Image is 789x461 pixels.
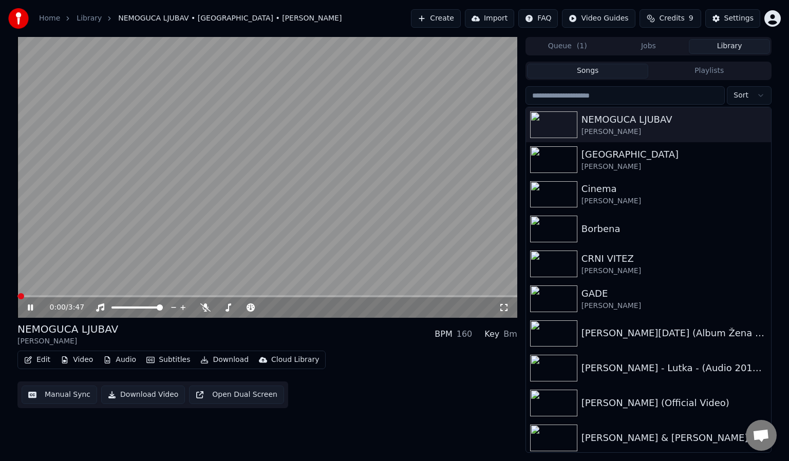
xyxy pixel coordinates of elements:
div: 160 [457,328,473,340]
button: Playlists [648,64,770,79]
div: BPM [435,328,452,340]
div: Cinema [581,182,767,196]
button: Manual Sync [22,386,97,404]
span: 3:47 [68,302,84,313]
button: Credits9 [640,9,701,28]
div: [PERSON_NAME] & [PERSON_NAME] - GDJE SMO MI (LIVE @ IDJSHOW) (1) [581,431,767,445]
span: NEMOGUCA LJUBAV • [GEOGRAPHIC_DATA] • [PERSON_NAME] [118,13,342,24]
button: Create [411,9,461,28]
button: Songs [527,64,649,79]
div: [PERSON_NAME] (Official Video) [581,396,767,410]
img: youka [8,8,29,29]
div: [PERSON_NAME] [581,196,767,206]
a: Library [77,13,102,24]
div: Key [484,328,499,340]
button: Video [57,353,97,367]
button: Download Video [101,386,185,404]
div: [PERSON_NAME] - Lutka - (Audio 2013) HD [581,361,767,375]
span: 0:00 [50,302,66,313]
button: Library [689,39,770,54]
div: [PERSON_NAME] [581,127,767,137]
a: Home [39,13,60,24]
button: FAQ [518,9,558,28]
button: Subtitles [142,353,194,367]
div: CRNI VITEZ [581,252,767,266]
button: Audio [99,353,140,367]
div: [PERSON_NAME][DATE] (Album Žena bez adrese) [581,326,767,340]
div: Bm [503,328,517,340]
button: Settings [705,9,760,28]
div: Cloud Library [271,355,319,365]
div: / [50,302,74,313]
button: Import [465,9,514,28]
div: GADE [581,286,767,301]
div: [PERSON_NAME] [581,162,767,172]
div: NEMOGUCA LJUBAV [581,112,767,127]
button: Queue [527,39,608,54]
div: NEMOGUCA LJUBAV [17,322,118,336]
span: 9 [689,13,693,24]
button: Download [196,353,253,367]
button: Jobs [608,39,689,54]
div: [PERSON_NAME] [17,336,118,347]
button: Open Dual Screen [189,386,284,404]
span: Sort [734,90,748,101]
span: ( 1 ) [577,41,587,51]
div: [PERSON_NAME] [581,266,767,276]
div: Open chat [746,420,777,451]
nav: breadcrumb [39,13,342,24]
div: [PERSON_NAME] [581,301,767,311]
div: [GEOGRAPHIC_DATA] [581,147,767,162]
div: Borbena [581,222,767,236]
button: Video Guides [562,9,635,28]
span: Credits [659,13,684,24]
div: Settings [724,13,754,24]
button: Edit [20,353,54,367]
